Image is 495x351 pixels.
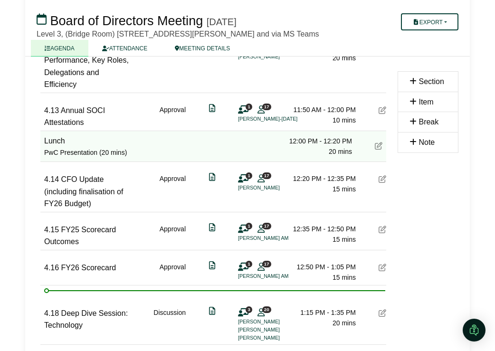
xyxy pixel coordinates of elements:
[333,319,356,327] span: 20 mins
[262,261,271,267] span: 17
[238,234,309,242] li: [PERSON_NAME] AM
[160,173,186,210] div: Approval
[262,172,271,179] span: 17
[238,326,309,334] li: [PERSON_NAME]
[161,40,244,57] a: MEETING DETAILS
[44,175,59,183] span: 4.14
[463,319,485,342] div: Open Intercom Messenger
[44,106,59,114] span: 4.13
[419,118,438,126] span: Break
[246,261,252,267] span: 1
[238,115,309,123] li: [PERSON_NAME]-[DATE]
[238,272,309,280] li: [PERSON_NAME] AM
[246,306,252,313] span: 3
[289,173,356,184] div: 12:20 PM - 12:35 PM
[333,54,356,62] span: 20 mins
[238,184,309,192] li: [PERSON_NAME]
[333,236,356,243] span: 15 mins
[262,306,271,313] span: 20
[289,104,356,115] div: 11:50 AM - 12:00 PM
[333,116,356,124] span: 10 mins
[160,262,186,283] div: Approval
[44,264,59,272] span: 4.16
[333,185,356,193] span: 15 mins
[61,264,116,272] span: FY26 Scorecard
[289,262,356,272] div: 12:50 PM - 1:05 PM
[160,104,186,129] div: Approval
[50,14,203,28] span: Board of Directors Meeting
[262,223,271,229] span: 17
[44,147,127,158] div: PwC Presentation (20 mins)
[153,307,186,342] div: Discussion
[44,226,59,234] span: 4.15
[289,307,356,318] div: 1:15 PM - 1:35 PM
[246,172,252,179] span: 1
[44,137,65,145] span: Lunch
[37,30,319,38] span: Level 3, (Bridge Room) [STREET_ADDRESS][PERSON_NAME] and via MS Teams
[238,53,309,61] li: [PERSON_NAME]
[44,106,105,127] span: Annual SOCI Attestations
[333,274,356,281] span: 15 mins
[262,104,271,110] span: 17
[246,223,252,229] span: 1
[401,13,458,30] button: Export
[44,226,116,246] span: FY25 Scorecard Outcomes
[153,42,186,91] div: Discussion
[329,148,352,155] span: 20 mins
[238,318,309,326] li: [PERSON_NAME]
[289,224,356,234] div: 12:35 PM - 12:50 PM
[44,175,123,208] span: CFO Update (including finalisation of FY26 Budget)
[44,309,59,317] span: 4.18
[246,104,252,110] span: 1
[44,309,128,330] span: Deep Dive Session: Technology
[419,77,444,85] span: Section
[88,40,161,57] a: ATTENDANCE
[31,40,88,57] a: AGENDA
[419,98,433,106] span: Item
[160,224,186,248] div: Approval
[238,334,309,342] li: [PERSON_NAME]
[286,136,352,146] div: 12:00 PM - 12:20 PM
[419,138,435,146] span: Note
[207,16,237,28] div: [DATE]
